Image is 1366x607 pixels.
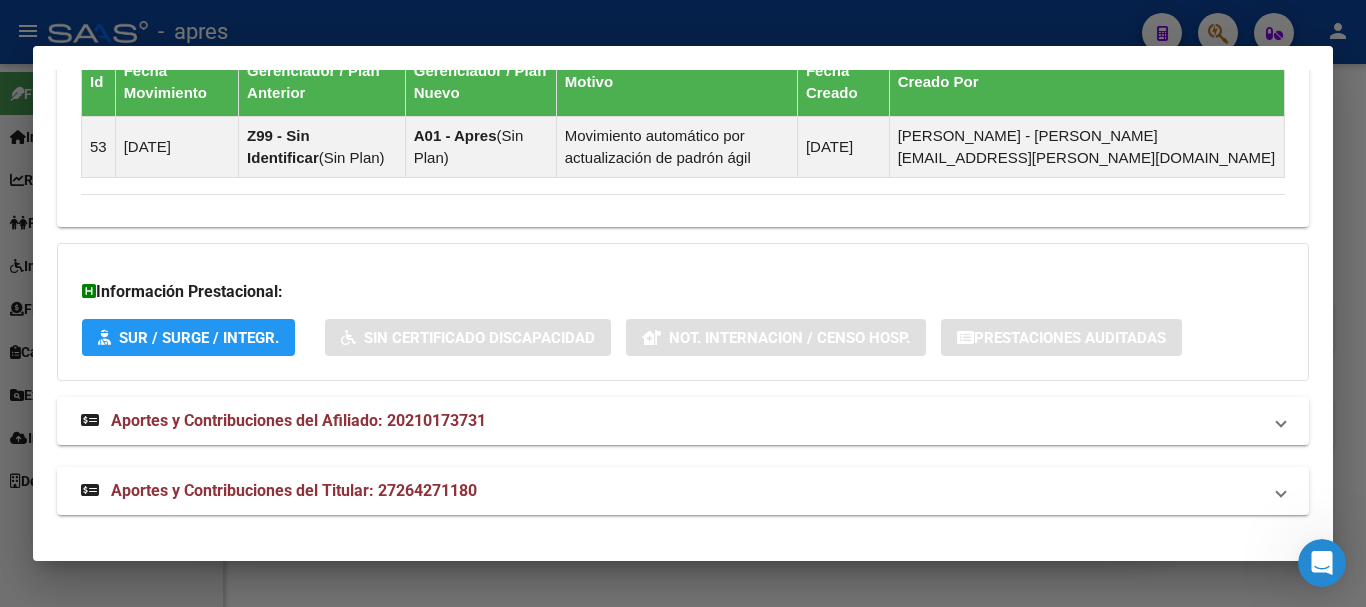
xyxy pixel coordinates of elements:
[364,329,595,347] span: Sin Certificado Discapacidad
[669,329,910,347] span: Not. Internacion / Censo Hosp.
[889,47,1284,116] th: Creado Por
[82,47,116,116] th: Id
[239,47,406,116] th: Gerenciador / Plan Anterior
[111,411,486,430] span: Aportes y Contribuciones del Afiliado: 20210173731
[405,47,556,116] th: Gerenciador / Plan Nuevo
[82,116,116,177] td: 53
[889,116,1284,177] td: [PERSON_NAME] - [PERSON_NAME][EMAIL_ADDRESS][PERSON_NAME][DOMAIN_NAME]
[119,329,279,347] span: SUR / SURGE / INTEGR.
[414,127,497,144] strong: A01 - Apres
[325,319,611,356] button: Sin Certificado Discapacidad
[57,397,1309,445] mat-expansion-panel-header: Aportes y Contribuciones del Afiliado: 20210173731
[57,467,1309,515] mat-expansion-panel-header: Aportes y Contribuciones del Titular: 27264271180
[324,149,380,166] span: Sin Plan
[82,280,1284,304] h3: Información Prestacional:
[247,127,319,166] strong: Z99 - Sin Identificar
[1298,539,1346,587] iframe: Intercom live chat
[239,116,406,177] td: ( )
[115,116,238,177] td: [DATE]
[797,116,889,177] td: [DATE]
[82,319,295,356] button: SUR / SURGE / INTEGR.
[405,116,556,177] td: ( )
[556,116,797,177] td: Movimiento automático por actualización de padrón ágil
[414,127,524,166] span: Sin Plan
[556,47,797,116] th: Motivo
[797,47,889,116] th: Fecha Creado
[974,329,1166,347] span: Prestaciones Auditadas
[626,319,926,356] button: Not. Internacion / Censo Hosp.
[111,481,477,500] span: Aportes y Contribuciones del Titular: 27264271180
[115,47,238,116] th: Fecha Movimiento
[941,319,1182,356] button: Prestaciones Auditadas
